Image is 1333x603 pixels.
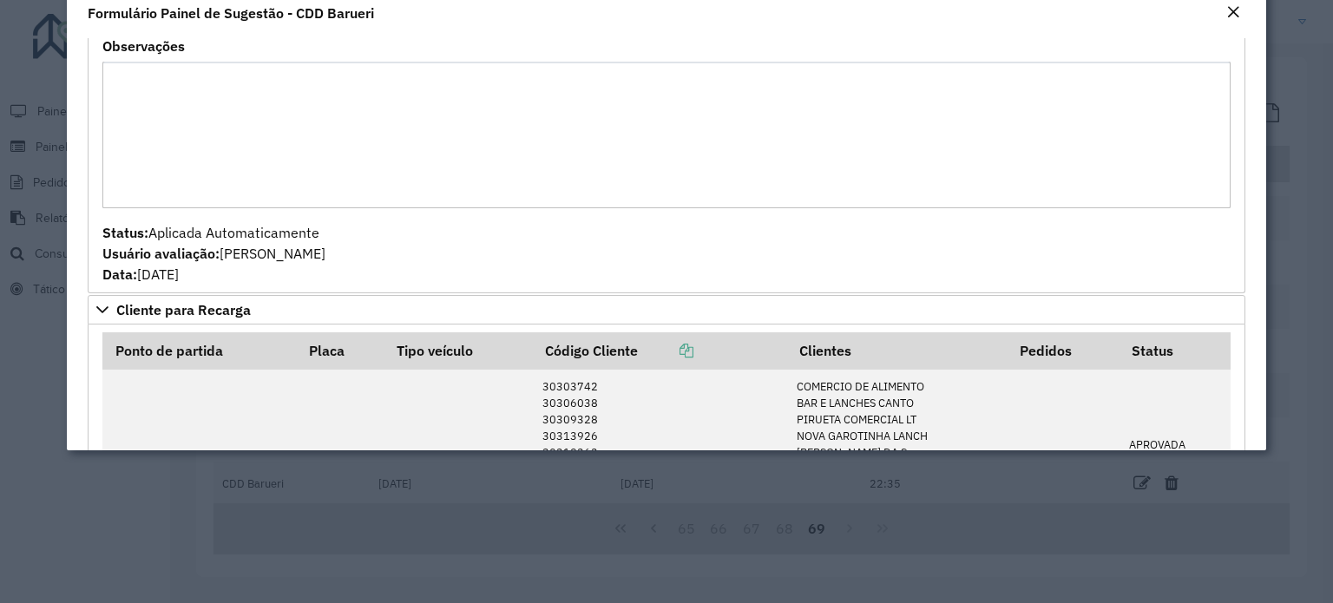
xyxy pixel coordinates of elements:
strong: Status: [102,224,148,241]
td: APROVADA [1120,370,1231,521]
strong: Data: [102,265,137,283]
th: Tipo veículo [385,332,533,369]
th: Ponto de partida [102,332,297,369]
a: Copiar [638,342,693,359]
button: Close [1221,2,1245,24]
h4: Formulário Painel de Sugestão - CDD Barueri [88,3,374,23]
a: Cliente para Recarga [88,295,1245,324]
th: Clientes [787,332,1008,369]
span: Aplicada Automaticamente [PERSON_NAME] [DATE] [102,224,325,283]
em: Fechar [1226,5,1240,19]
strong: Usuário avaliação: [102,245,220,262]
label: Observações [102,36,185,56]
span: Cliente para Recarga [116,303,251,317]
td: 30303742 30306038 30309328 30313926 30318363 30337007 30357052 30358039 [533,370,787,521]
td: COMERCIO DE ALIMENTO BAR E LANCHES CANTO PIRUETA COMERCIAL LT NOVA GAROTINHA LANCH [PERSON_NAME] ... [787,370,1008,521]
th: Código Cliente [533,332,787,369]
th: Status [1120,332,1231,369]
th: Pedidos [1008,332,1120,369]
th: Placa [298,332,385,369]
